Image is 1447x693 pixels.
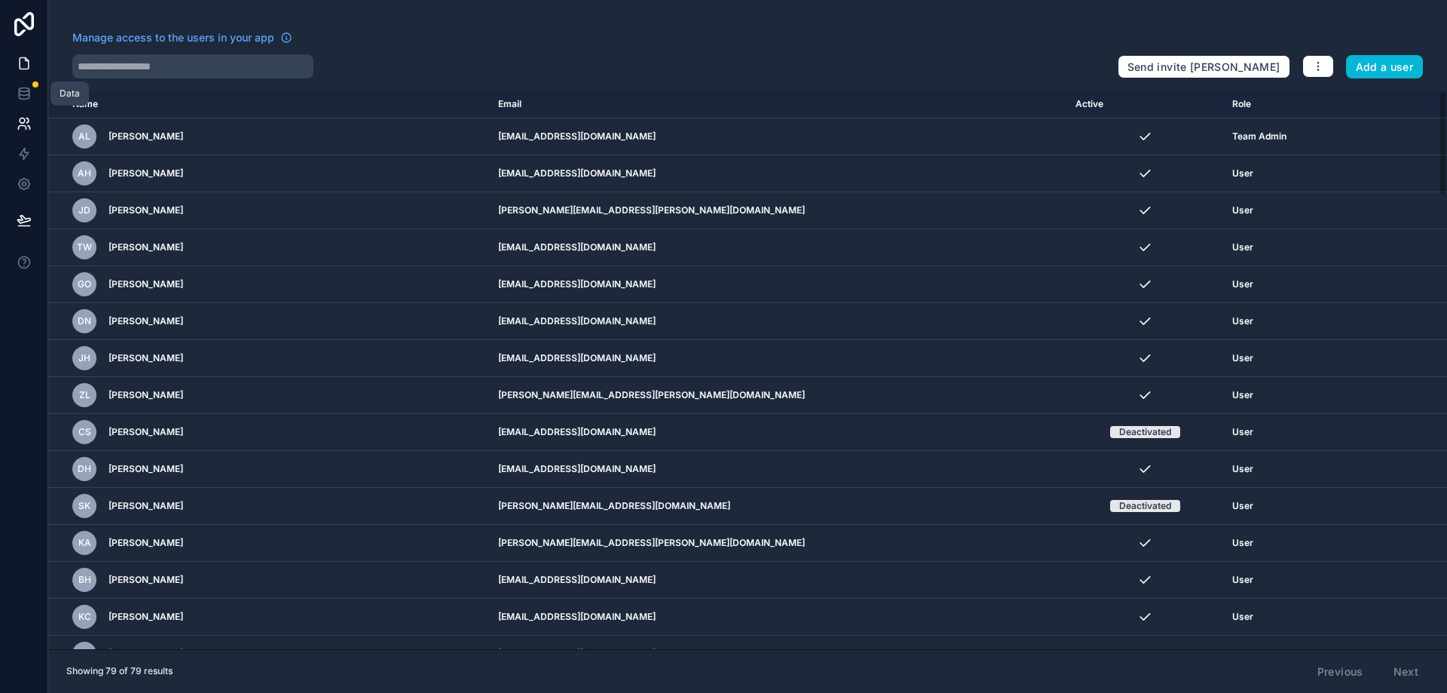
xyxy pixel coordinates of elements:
[1232,389,1253,401] span: User
[489,599,1066,636] td: [EMAIL_ADDRESS][DOMAIN_NAME]
[1232,426,1253,438] span: User
[77,241,92,253] span: TW
[1232,241,1253,253] span: User
[489,377,1066,414] td: [PERSON_NAME][EMAIL_ADDRESS][PERSON_NAME][DOMAIN_NAME]
[489,488,1066,525] td: [PERSON_NAME][EMAIL_ADDRESS][DOMAIN_NAME]
[72,30,292,45] a: Manage access to the users in your app
[109,204,183,216] span: [PERSON_NAME]
[1232,130,1286,143] span: Team Admin
[109,500,183,512] span: [PERSON_NAME]
[109,278,183,290] span: [PERSON_NAME]
[48,90,489,118] th: Name
[1232,500,1253,512] span: User
[79,389,90,401] span: ZL
[78,648,91,660] span: DH
[1232,648,1253,660] span: User
[48,90,1447,649] div: scrollable content
[1232,204,1253,216] span: User
[1119,500,1171,512] div: Deactivated
[109,648,183,660] span: [PERSON_NAME]
[78,278,91,290] span: GO
[109,463,183,475] span: [PERSON_NAME]
[489,562,1066,599] td: [EMAIL_ADDRESS][DOMAIN_NAME]
[78,500,90,512] span: SK
[66,665,173,677] span: Showing 79 of 79 results
[109,241,183,253] span: [PERSON_NAME]
[1232,352,1253,364] span: User
[78,574,91,586] span: BH
[78,204,90,216] span: JD
[78,463,91,475] span: DH
[489,118,1066,155] td: [EMAIL_ADDRESS][DOMAIN_NAME]
[109,130,183,143] span: [PERSON_NAME]
[1118,55,1290,79] button: Send invite [PERSON_NAME]
[489,192,1066,229] td: [PERSON_NAME][EMAIL_ADDRESS][PERSON_NAME][DOMAIN_NAME]
[489,340,1066,377] td: [EMAIL_ADDRESS][DOMAIN_NAME]
[109,167,183,179] span: [PERSON_NAME]
[78,611,91,623] span: KC
[109,537,183,549] span: [PERSON_NAME]
[489,636,1066,673] td: [EMAIL_ADDRESS][DOMAIN_NAME]
[78,426,91,438] span: CS
[109,611,183,623] span: [PERSON_NAME]
[72,30,274,45] span: Manage access to the users in your app
[78,167,91,179] span: AH
[1066,90,1223,118] th: Active
[60,87,80,100] div: Data
[1232,278,1253,290] span: User
[109,352,183,364] span: [PERSON_NAME]
[78,315,91,327] span: DN
[489,266,1066,303] td: [EMAIL_ADDRESS][DOMAIN_NAME]
[1223,90,1388,118] th: Role
[109,315,183,327] span: [PERSON_NAME]
[1232,574,1253,586] span: User
[1232,167,1253,179] span: User
[1119,426,1171,438] div: Deactivated
[1346,55,1424,79] button: Add a user
[109,389,183,401] span: [PERSON_NAME]
[78,352,90,364] span: JH
[1232,315,1253,327] span: User
[489,525,1066,562] td: [PERSON_NAME][EMAIL_ADDRESS][PERSON_NAME][DOMAIN_NAME]
[1232,611,1253,623] span: User
[78,537,91,549] span: KA
[489,303,1066,340] td: [EMAIL_ADDRESS][DOMAIN_NAME]
[489,90,1066,118] th: Email
[489,155,1066,192] td: [EMAIL_ADDRESS][DOMAIN_NAME]
[1232,463,1253,475] span: User
[489,414,1066,451] td: [EMAIL_ADDRESS][DOMAIN_NAME]
[489,451,1066,488] td: [EMAIL_ADDRESS][DOMAIN_NAME]
[489,229,1066,266] td: [EMAIL_ADDRESS][DOMAIN_NAME]
[1232,537,1253,549] span: User
[78,130,90,143] span: AL
[109,426,183,438] span: [PERSON_NAME]
[109,574,183,586] span: [PERSON_NAME]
